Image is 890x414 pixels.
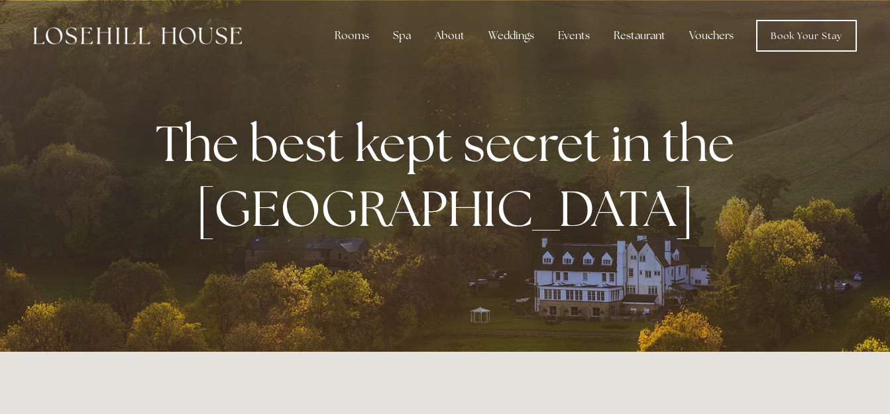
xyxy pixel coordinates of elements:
[478,23,545,49] div: Weddings
[679,23,744,49] a: Vouchers
[547,23,600,49] div: Events
[603,23,676,49] div: Restaurant
[324,23,380,49] div: Rooms
[424,23,475,49] div: About
[156,111,745,240] strong: The best kept secret in the [GEOGRAPHIC_DATA]
[33,27,242,44] img: Losehill House
[382,23,421,49] div: Spa
[756,20,857,52] a: Book Your Stay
